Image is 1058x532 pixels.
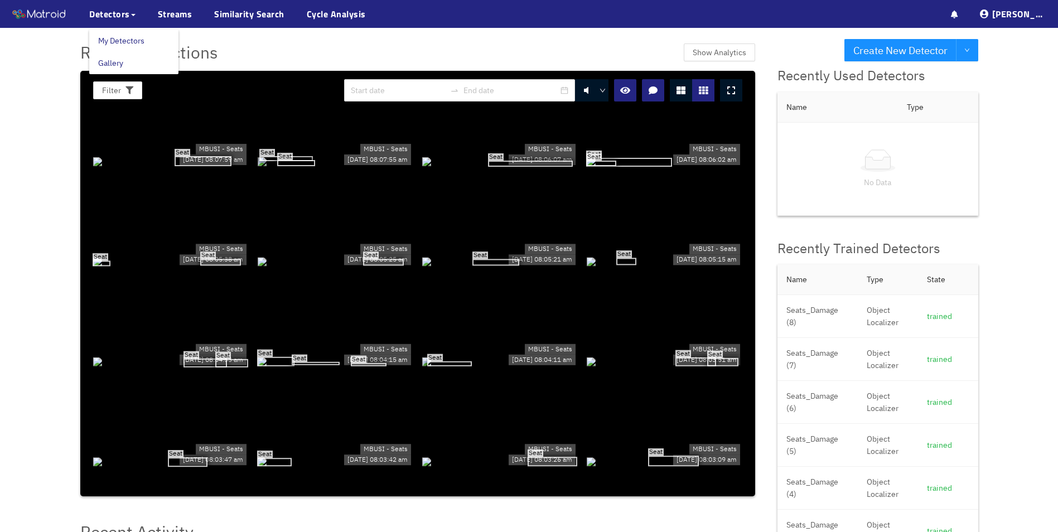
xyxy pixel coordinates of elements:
[675,350,691,358] span: Seat
[689,144,740,154] div: MBUSI - Seats
[93,254,108,262] span: Seat
[98,52,123,74] a: Gallery
[257,350,273,357] span: Seat
[927,353,969,365] div: trained
[89,7,130,21] span: Detectors
[509,254,576,265] div: [DATE] 08:05:21 am
[427,354,443,362] span: Seat
[344,254,411,265] div: [DATE] 08:05:25 am
[509,355,576,365] div: [DATE] 08:04:11 am
[351,84,446,96] input: Start date
[777,338,858,381] td: Seats_Damage (7)
[600,88,606,94] span: down
[360,244,411,255] div: MBUSI - Seats
[786,176,969,188] p: No Data
[648,449,664,457] span: Seat
[180,154,247,165] div: [DATE] 08:07:59 am
[586,151,602,158] span: Seat
[528,449,543,457] span: Seat
[673,355,740,365] div: [DATE] 08:03:51 am
[525,144,576,154] div: MBUSI - Seats
[927,439,969,451] div: trained
[93,81,142,99] button: Filter
[586,153,602,161] span: Seat
[450,86,459,95] span: to
[777,65,978,86] div: Recently Used Detectors
[777,238,978,259] div: Recently Trained Detectors
[363,252,379,260] span: Seat
[858,338,918,381] td: Object Localizer
[777,295,858,338] td: Seats_Damage (8)
[777,264,858,295] th: Name
[858,381,918,424] td: Object Localizer
[98,30,144,52] a: My Detectors
[689,444,740,454] div: MBUSI - Seats
[360,444,411,454] div: MBUSI - Seats
[777,92,898,123] th: Name
[858,264,918,295] th: Type
[180,355,247,365] div: [DATE] 08:04:53 am
[344,355,411,365] div: [DATE] 08:04:15 am
[525,444,576,454] div: MBUSI - Seats
[196,344,247,355] div: MBUSI - Seats
[684,43,755,61] button: Show Analytics
[858,467,918,510] td: Object Localizer
[292,354,307,362] span: Seat
[689,344,740,355] div: MBUSI - Seats
[158,7,192,21] a: Streams
[11,6,67,23] img: Matroid logo
[693,46,746,59] span: Show Analytics
[956,39,978,61] button: down
[858,424,918,467] td: Object Localizer
[196,144,247,154] div: MBUSI - Seats
[180,254,247,265] div: [DATE] 08:05:38 am
[777,381,858,424] td: Seats_Damage (6)
[964,47,970,54] span: down
[616,250,632,258] span: Seat
[215,351,231,359] span: Seat
[525,244,576,255] div: MBUSI - Seats
[344,154,411,165] div: [DATE] 08:07:55 am
[277,153,293,161] span: Seat
[927,310,969,322] div: trained
[525,344,576,355] div: MBUSI - Seats
[673,454,740,465] div: [DATE] 08:03:09 am
[927,482,969,494] div: trained
[259,149,275,157] span: Seat
[844,39,956,61] button: Create New Detector
[898,92,978,123] th: Type
[488,153,504,161] span: Seat
[102,84,121,96] span: Filter
[509,154,576,165] div: [DATE] 08:06:07 am
[853,42,948,59] span: Create New Detector
[689,244,740,255] div: MBUSI - Seats
[707,351,723,359] span: Seat
[777,467,858,510] td: Seats_Damage (4)
[673,154,740,165] div: [DATE] 08:06:02 am
[360,344,411,355] div: MBUSI - Seats
[196,444,247,454] div: MBUSI - Seats
[927,396,969,408] div: trained
[344,454,411,465] div: [DATE] 08:03:42 am
[196,244,247,255] div: MBUSI - Seats
[80,39,218,65] span: Recent Detections
[175,149,190,157] span: Seat
[200,252,216,259] span: Seat
[307,7,366,21] a: Cycle Analysis
[673,254,740,265] div: [DATE] 08:05:15 am
[180,454,247,465] div: [DATE] 08:03:47 am
[858,295,918,338] td: Object Localizer
[360,144,411,154] div: MBUSI - Seats
[183,351,199,359] span: Seat
[777,424,858,467] td: Seats_Damage (5)
[168,450,183,458] span: Seat
[450,86,459,95] span: swap-right
[214,7,284,21] a: Similarity Search
[509,454,576,465] div: [DATE] 08:03:26 am
[463,84,558,96] input: End date
[918,264,978,295] th: State
[351,356,366,364] span: Seat
[257,451,273,458] span: Seat
[472,252,488,259] span: Seat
